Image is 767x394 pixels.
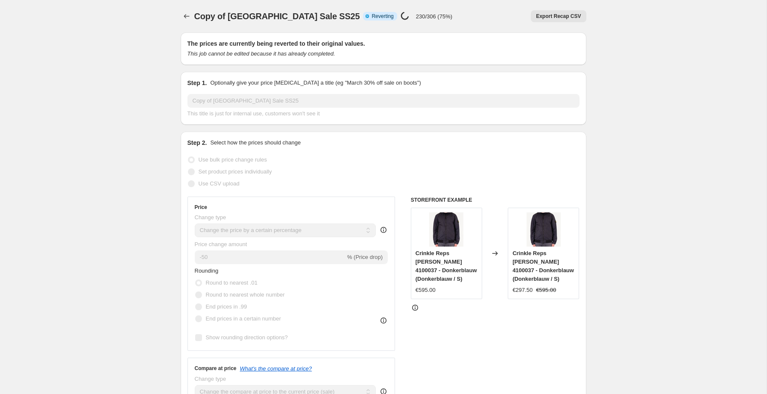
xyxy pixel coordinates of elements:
span: This title is just for internal use, customers won't see it [187,110,320,117]
span: Price change amount [195,241,247,247]
span: Copy of [GEOGRAPHIC_DATA] Sale SS25 [194,12,360,21]
button: What's the compare at price? [240,365,312,372]
span: % (Price drop) [347,254,383,260]
p: 230/306 (75%) [416,13,452,20]
p: Optionally give your price [MEDICAL_DATA] a title (eg "March 30% off sale on boots") [210,79,421,87]
span: Round to nearest .01 [206,279,258,286]
img: stone-island-crinkle-reps-jas-donkerblauw-1_80x.webp [429,212,463,247]
h3: Compare at price [195,365,237,372]
span: Crinkle Reps [PERSON_NAME] 4100037 - Donkerblauw (Donkerblauw / S) [512,250,574,282]
p: Select how the prices should change [210,138,301,147]
span: Round to nearest whole number [206,291,285,298]
span: Show rounding direction options? [206,334,288,341]
h2: Step 2. [187,138,207,147]
button: Export Recap CSV [531,10,586,22]
h2: Step 1. [187,79,207,87]
span: End prices in a certain number [206,315,281,322]
span: Use bulk price change rules [199,156,267,163]
span: Change type [195,376,226,382]
span: Reverting [372,13,393,20]
img: stone-island-crinkle-reps-jas-donkerblauw-1_80x.webp [527,212,561,247]
span: Change type [195,214,226,221]
h3: Price [195,204,207,211]
div: €595.00 [416,286,436,294]
span: Crinkle Reps [PERSON_NAME] 4100037 - Donkerblauw (Donkerblauw / S) [416,250,477,282]
input: 30% off holiday sale [187,94,580,108]
button: Price change jobs [181,10,193,22]
span: Export Recap CSV [536,13,581,20]
h2: The prices are currently being reverted to their original values. [187,39,580,48]
h6: STOREFRONT EXAMPLE [411,197,580,203]
div: help [379,226,388,234]
span: Set product prices individually [199,168,272,175]
input: -15 [195,250,345,264]
strike: €595.00 [536,286,556,294]
div: €297.50 [512,286,533,294]
i: This job cannot be edited because it has already completed. [187,50,335,57]
span: Rounding [195,268,219,274]
span: Use CSV upload [199,180,240,187]
span: End prices in .99 [206,303,247,310]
